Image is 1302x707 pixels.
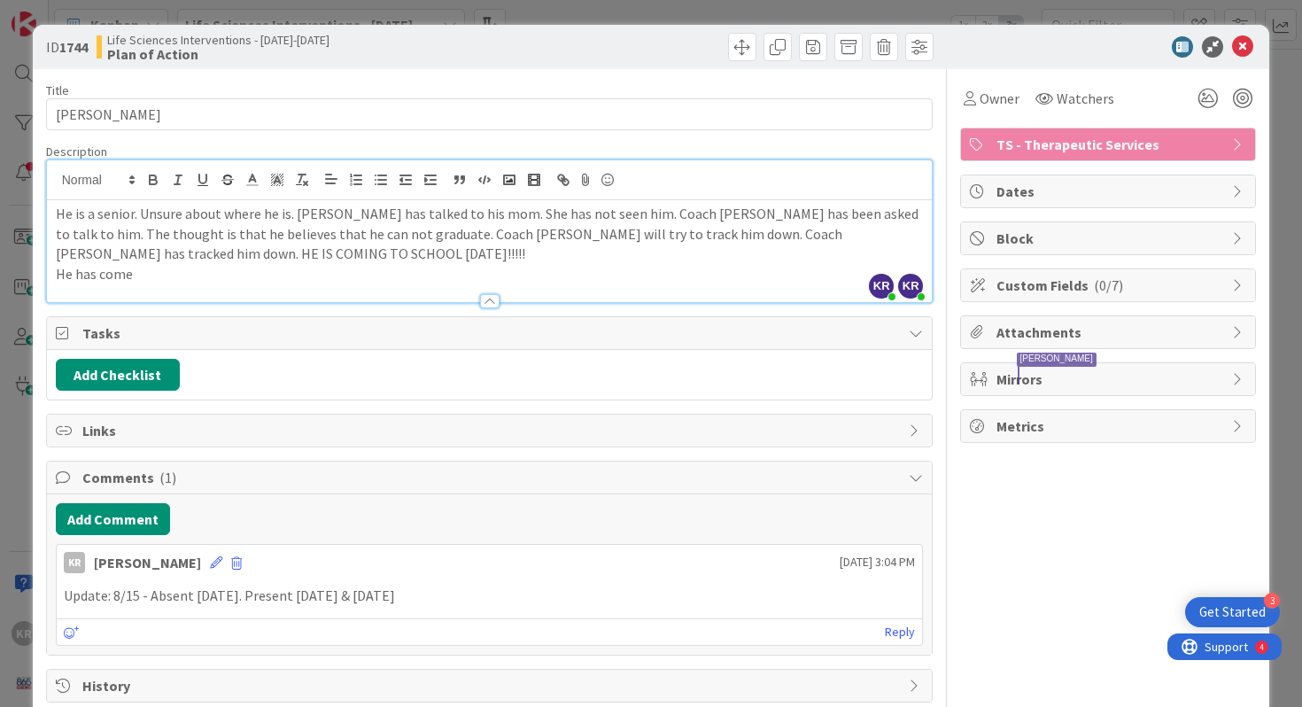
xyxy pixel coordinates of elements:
[159,469,176,486] span: ( 1 )
[59,38,88,56] b: 1744
[46,82,69,98] label: Title
[94,552,201,573] div: [PERSON_NAME]
[1264,593,1280,609] div: 3
[46,36,88,58] span: ID
[92,7,97,21] div: 4
[46,144,107,159] span: Description
[64,552,85,573] div: KR
[1094,276,1123,294] span: ( 0/7 )
[56,264,924,284] p: He has come
[996,275,1223,296] span: Custom Fields
[996,369,1223,390] span: Mirrors
[898,274,923,299] span: KR
[885,621,915,643] a: Reply
[996,181,1223,202] span: Dates
[869,274,894,299] span: KR
[64,586,916,606] p: Update: 8/15 - Absent [DATE]. Present [DATE] & [DATE]
[37,3,81,24] span: Support
[82,420,901,441] span: Links
[107,47,329,61] b: Plan of Action
[980,88,1019,109] span: Owner
[996,416,1223,437] span: Metrics
[56,359,180,391] button: Add Checklist
[82,322,901,344] span: Tasks
[1185,597,1280,627] div: Open Get Started checklist, remaining modules: 3
[46,98,934,130] input: type card name here...
[1199,603,1266,621] div: Get Started
[82,675,901,696] span: History
[56,204,924,264] p: He is a senior. Unsure about where he is. [PERSON_NAME] has talked to his mom. She has not seen h...
[840,553,915,571] span: [DATE] 3:04 PM
[107,33,329,47] span: Life Sciences Interventions - [DATE]-[DATE]
[996,322,1223,343] span: Attachments
[56,503,170,535] button: Add Comment
[82,467,901,488] span: Comments
[996,228,1223,249] span: Block
[996,134,1223,155] span: TS - Therapeutic Services
[1057,88,1114,109] span: Watchers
